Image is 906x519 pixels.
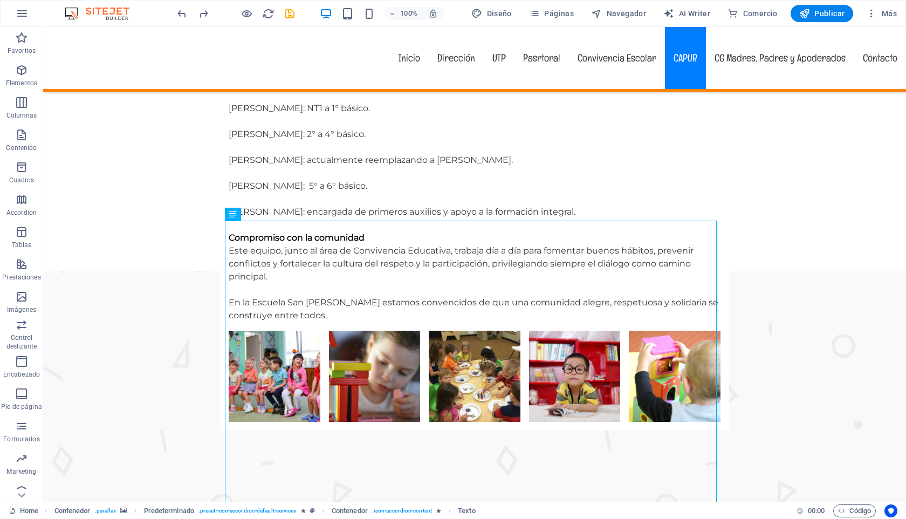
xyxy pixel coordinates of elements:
[197,8,210,20] i: Rehacer: Añadir elemento (Ctrl+Y, ⌘+Y)
[587,5,650,22] button: Navegador
[283,7,296,20] button: save
[310,508,315,514] i: Este elemento es un preajuste personalizable
[175,7,188,20] button: undo
[727,8,778,19] span: Comercio
[6,208,37,217] p: Accordion
[384,7,422,20] button: 100%
[54,504,476,517] nav: breadcrumb
[659,5,715,22] button: AI Writer
[332,504,368,517] span: Haz clic para seleccionar y doble clic para editar
[262,7,274,20] button: reload
[9,504,38,517] a: Haz clic para cancelar la selección y doble clic para abrir páginas
[9,176,35,185] p: Cuadros
[400,7,417,20] h6: 100%
[815,507,817,515] span: :
[6,79,37,87] p: Elementos
[529,8,574,19] span: Páginas
[862,5,901,22] button: Más
[197,7,210,20] button: redo
[262,8,274,20] i: Volver a cargar página
[301,508,306,514] i: El elemento contiene una animación
[7,305,36,314] p: Imágenes
[3,370,40,379] p: Encabezado
[12,241,32,249] p: Tablas
[808,504,825,517] span: 00 00
[797,504,825,517] h6: Tiempo de la sesión
[525,5,578,22] button: Páginas
[458,504,475,517] span: Haz clic para seleccionar y doble clic para editar
[838,504,871,517] span: Código
[467,5,516,22] button: Diseño
[284,8,296,20] i: Guardar (Ctrl+S)
[144,504,194,517] span: Haz clic para seleccionar y doble clic para editar
[95,504,116,517] span: . parallax
[799,8,845,19] span: Publicar
[6,144,37,152] p: Contenido
[663,8,710,19] span: AI Writer
[62,7,143,20] img: Editor Logo
[54,504,91,517] span: Haz clic para seleccionar y doble clic para editar
[372,504,432,517] span: . icon-accordion-content
[1,402,42,411] p: Pie de página
[176,8,188,20] i: Deshacer: Cambiar texto (Ctrl+Z)
[240,7,253,20] button: Haz clic para salir del modo de previsualización y seguir editando
[428,9,438,18] i: Al redimensionar, ajustar el nivel de zoom automáticamente para ajustarse al dispositivo elegido.
[6,111,37,120] p: Columnas
[3,435,39,443] p: Formularios
[471,8,512,19] span: Diseño
[833,504,876,517] button: Código
[791,5,854,22] button: Publicar
[866,8,897,19] span: Más
[120,508,127,514] i: Este elemento contiene un fondo
[2,273,40,282] p: Prestaciones
[198,504,297,517] span: . preset-icon-accordion-default-services
[591,8,646,19] span: Navegador
[6,467,36,476] p: Marketing
[884,504,897,517] button: Usercentrics
[8,46,36,55] p: Favoritos
[723,5,782,22] button: Comercio
[436,508,441,514] i: El elemento contiene una animación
